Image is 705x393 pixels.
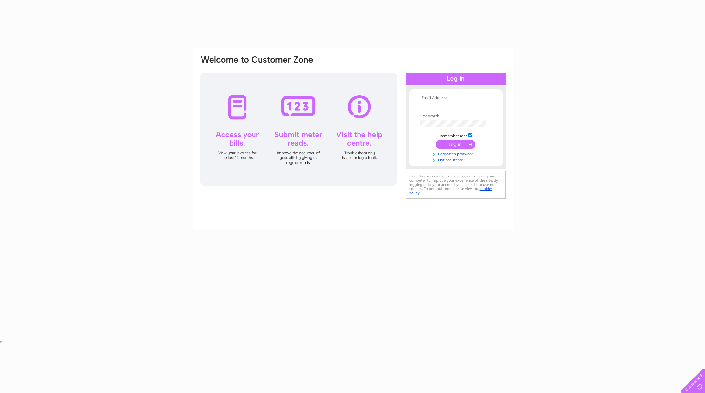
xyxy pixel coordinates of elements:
input: Submit [436,140,475,149]
td: Remember me? [418,132,493,138]
a: cookies policy [409,186,492,195]
a: Not registered? [420,156,493,163]
th: Email Address: [418,96,493,100]
th: Password: [418,114,493,118]
div: Clear Business would like to place cookies on your computer to improve your experience of the sit... [406,171,506,199]
a: Forgotten password? [420,150,493,156]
